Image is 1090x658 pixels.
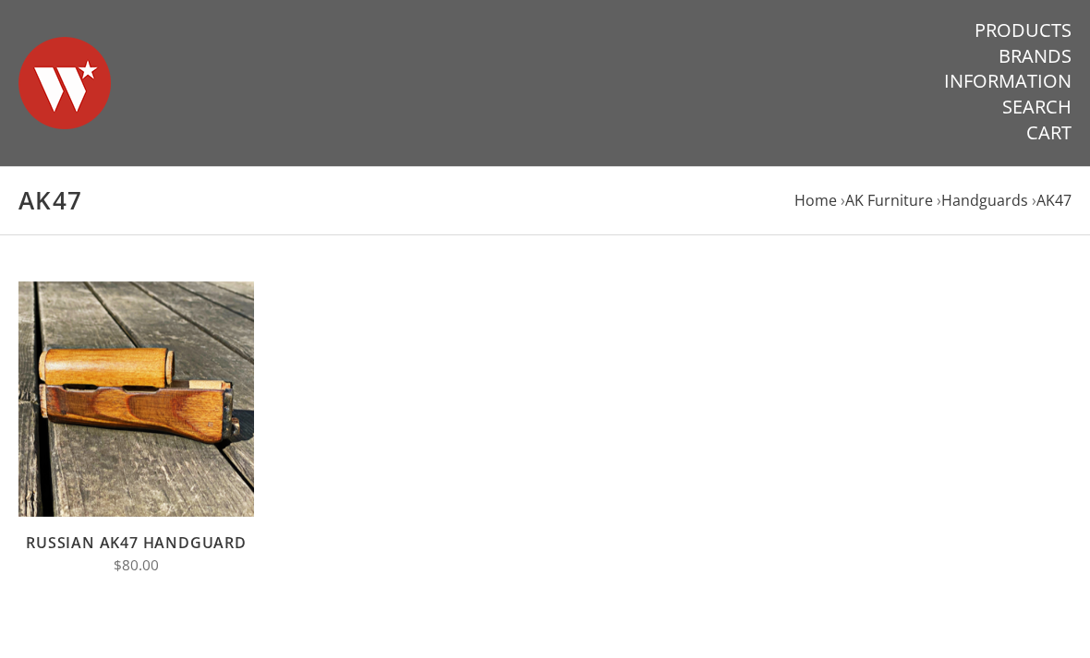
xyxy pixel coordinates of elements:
a: AK Furniture [845,190,933,210]
li: › [937,188,1028,213]
a: Home [794,190,837,210]
a: Information [944,69,1072,93]
a: Russian AK47 Handguard [26,532,247,553]
a: Brands [999,44,1072,68]
li: › [841,188,933,213]
a: Handguards [941,190,1028,210]
a: Cart [1026,121,1072,145]
h1: AK47 [18,185,1072,216]
span: $80.00 [114,556,159,575]
a: AK47 [1036,190,1072,210]
a: Products [975,18,1072,42]
li: › [1032,188,1072,213]
img: Warsaw Wood Co. [18,18,111,148]
a: Search [1002,95,1072,119]
img: Russian AK47 Handguard [18,281,254,517]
